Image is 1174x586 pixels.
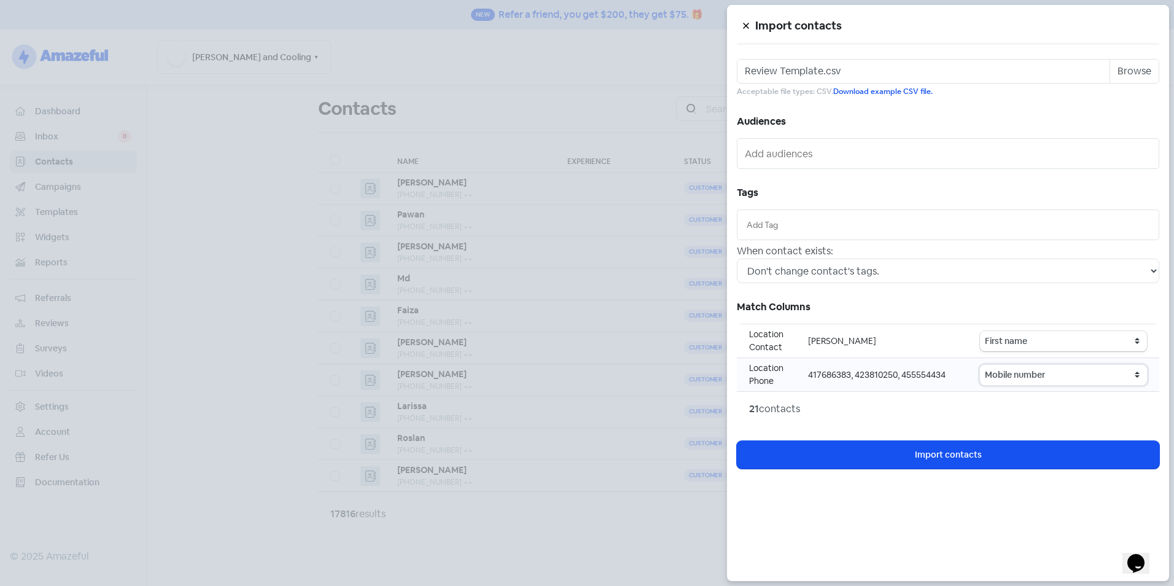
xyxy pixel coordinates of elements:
[737,441,1159,469] button: Import contacts
[737,86,1159,98] small: Acceptable file types: CSV.
[737,358,796,392] td: Location Phone
[1122,537,1162,574] iframe: chat widget
[747,218,1149,232] input: Add Tag
[749,402,759,415] strong: 21
[833,87,933,96] a: Download example CSV file.
[737,324,796,358] td: Location Contact
[737,112,1159,131] h5: Audiences
[915,448,982,461] span: Import contacts
[737,298,1159,316] h5: Match Columns
[755,17,1159,35] h5: Import contacts
[749,402,1147,416] div: contacts
[796,324,968,358] td: [PERSON_NAME]
[737,244,1159,259] div: When contact exists:
[796,358,968,392] td: 417686383, 423810250, 455554434
[745,144,1154,163] input: Add audiences
[737,184,1159,202] h5: Tags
